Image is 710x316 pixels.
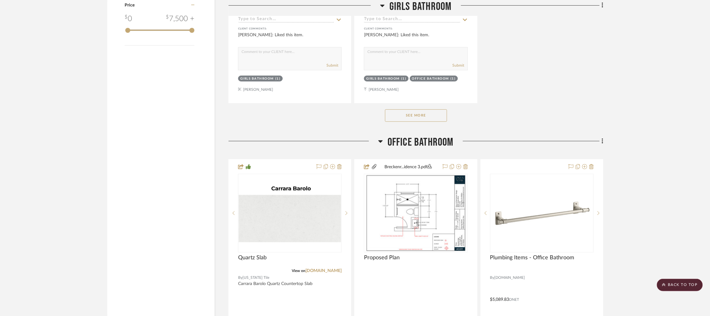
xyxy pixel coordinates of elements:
[657,279,703,291] scroll-to-top-button: BACK TO TOP
[364,254,400,261] span: Proposed Plan
[364,174,467,252] div: 0
[166,13,194,24] div: 7,500 +
[326,63,338,68] button: Submit
[366,77,400,81] div: Girls Bathroom
[239,184,341,242] img: Quartz Slab
[125,13,132,24] div: 0
[238,254,267,261] span: Quartz Slab
[238,32,342,44] div: [PERSON_NAME]: Liked this item.
[292,269,305,273] span: View on
[412,77,449,81] div: Office Bathroom
[450,77,456,81] div: (1)
[453,63,464,68] button: Submit
[490,275,495,281] span: By
[491,180,593,247] img: Plumbing Items - Office Bathroom
[242,275,269,281] span: [US_STATE] Tile
[388,136,454,149] span: Office Bathroom
[385,109,447,122] button: See More
[401,77,406,81] div: (1)
[125,3,135,7] span: Price
[364,32,468,44] div: [PERSON_NAME]: Liked this item.
[240,77,274,81] div: Girls Bathroom
[366,174,466,252] img: Proposed Plan
[238,17,334,23] input: Type to Search…
[275,77,281,81] div: (1)
[377,163,439,171] button: Breckenr...idence 3.pdf
[495,275,525,281] span: [DOMAIN_NAME]
[490,254,575,261] span: Plumbing Items - Office Bathroom
[364,17,460,23] input: Type to Search…
[305,269,342,273] a: [DOMAIN_NAME]
[238,275,242,281] span: By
